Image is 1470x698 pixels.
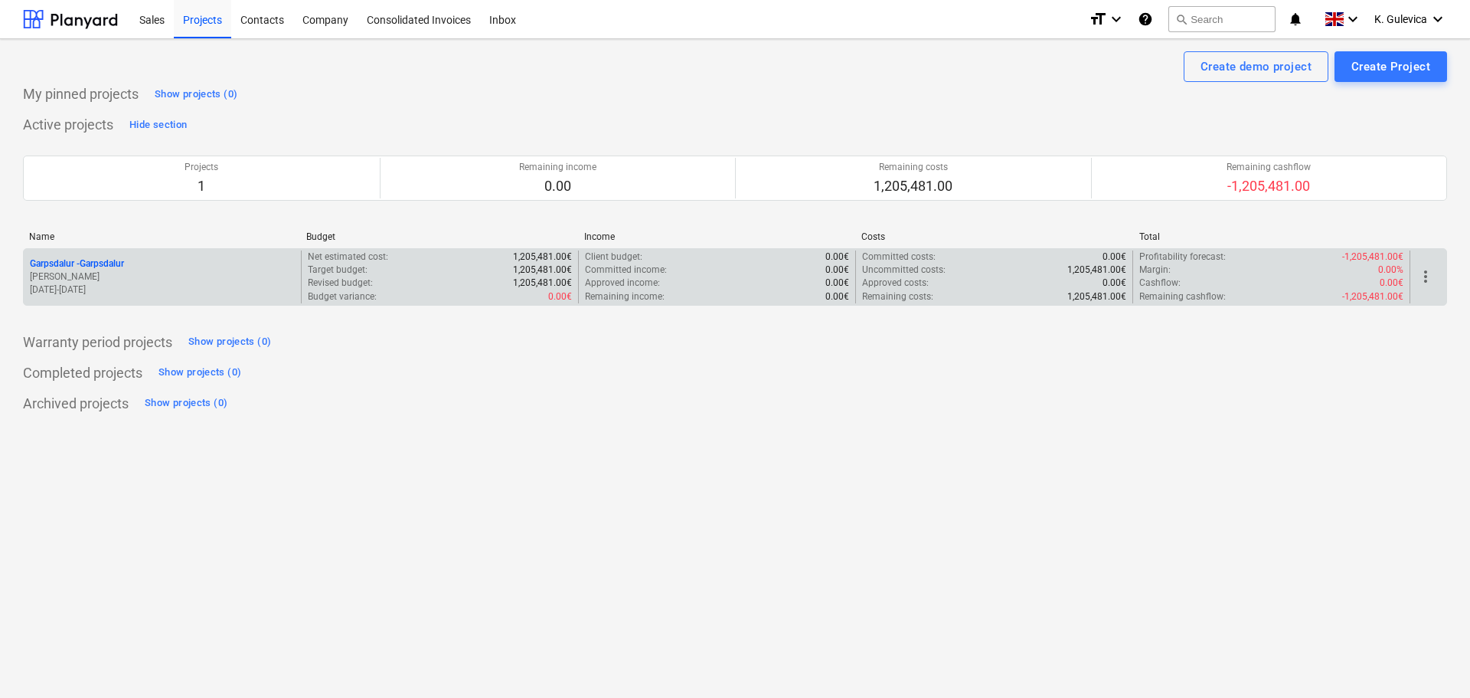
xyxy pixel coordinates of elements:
iframe: Chat Widget [1393,624,1470,698]
p: -1,205,481.00€ [1342,251,1403,264]
button: Hide section [126,113,191,137]
i: keyboard_arrow_down [1107,10,1125,28]
p: My pinned projects [23,85,139,103]
p: Revised budget : [308,277,373,290]
p: 0.00€ [548,290,572,303]
p: 0.00 [519,177,596,195]
button: Show projects (0) [155,361,245,385]
button: Create Project [1334,51,1447,82]
p: [PERSON_NAME] [30,270,295,283]
span: more_vert [1416,267,1435,286]
i: Knowledge base [1138,10,1153,28]
p: Budget variance : [308,290,377,303]
p: Committed income : [585,264,667,277]
p: Warranty period projects [23,333,172,352]
div: Create Project [1351,57,1430,77]
p: Active projects [23,116,113,134]
div: Show projects (0) [155,86,237,103]
div: Show projects (0) [188,333,271,351]
button: Show projects (0) [185,330,275,355]
p: 1 [185,177,218,195]
p: Approved income : [585,277,660,290]
i: keyboard_arrow_down [1429,10,1447,28]
button: Show projects (0) [151,82,241,107]
p: 0.00€ [825,277,849,290]
span: K. Gulevica [1374,13,1427,25]
p: Garpsdalur - Garpsdalur [30,257,124,270]
p: 0.00% [1378,264,1403,277]
p: 1,205,481.00€ [513,277,572,290]
p: 0.00€ [1102,251,1126,264]
p: 0.00€ [825,251,849,264]
p: Archived projects [23,395,129,413]
p: 1,205,481.00€ [513,264,572,277]
div: Create demo project [1200,57,1312,77]
div: Garpsdalur -Garpsdalur[PERSON_NAME][DATE]-[DATE] [30,257,295,297]
p: Remaining income [519,161,596,174]
button: Search [1168,6,1276,32]
p: Remaining cashflow [1227,161,1311,174]
p: Remaining costs : [862,290,933,303]
p: Margin : [1139,264,1171,277]
div: Show projects (0) [145,395,227,412]
p: 1,205,481.00 [874,177,952,195]
div: Costs [861,231,1126,242]
p: Profitability forecast : [1139,251,1226,264]
p: [DATE] - [DATE] [30,283,295,297]
p: -1,205,481.00 [1227,177,1311,195]
div: Hide section [129,116,187,134]
p: Net estimated cost : [308,251,388,264]
p: Target budget : [308,264,367,277]
p: Projects [185,161,218,174]
div: Budget [306,231,571,242]
p: 0.00€ [1380,277,1403,290]
span: search [1175,13,1187,25]
p: 1,205,481.00€ [1067,264,1126,277]
p: Completed projects [23,364,142,382]
p: Cashflow : [1139,277,1181,290]
p: Uncommitted costs : [862,264,946,277]
p: 1,205,481.00€ [1067,290,1126,303]
p: Committed costs : [862,251,936,264]
p: -1,205,481.00€ [1342,290,1403,303]
i: format_size [1089,10,1107,28]
i: keyboard_arrow_down [1344,10,1362,28]
div: Total [1139,231,1404,242]
i: notifications [1288,10,1303,28]
p: 1,205,481.00€ [513,251,572,264]
p: Remaining costs [874,161,952,174]
p: 0.00€ [1102,277,1126,290]
p: Remaining cashflow : [1139,290,1226,303]
p: Approved costs : [862,277,929,290]
button: Show projects (0) [141,392,231,416]
div: Show projects (0) [158,364,241,382]
button: Create demo project [1184,51,1328,82]
p: 0.00€ [825,290,849,303]
div: Income [584,231,849,242]
p: Client budget : [585,251,642,264]
div: Name [29,231,294,242]
p: 0.00€ [825,264,849,277]
p: Remaining income : [585,290,665,303]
